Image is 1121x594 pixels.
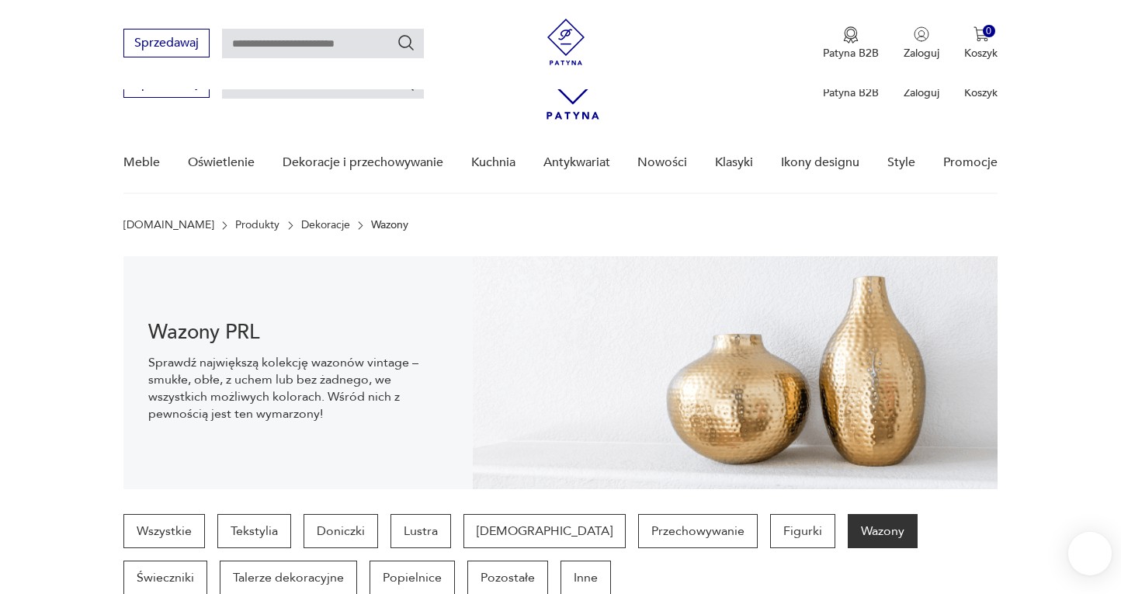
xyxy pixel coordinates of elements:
[943,133,998,193] a: Promocje
[848,514,918,548] a: Wazony
[371,219,408,231] p: Wazony
[715,133,753,193] a: Klasyki
[843,26,859,43] img: Ikona medalu
[543,19,589,65] img: Patyna - sklep z meblami i dekoracjami vintage
[471,133,515,193] a: Kuchnia
[390,514,451,548] a: Lustra
[904,26,939,61] button: Zaloguj
[123,133,160,193] a: Meble
[123,29,210,57] button: Sprzedawaj
[217,514,291,548] a: Tekstylia
[148,323,449,342] h1: Wazony PRL
[123,79,210,90] a: Sprzedawaj
[781,133,859,193] a: Ikony designu
[638,514,758,548] a: Przechowywanie
[301,219,350,231] a: Dekoracje
[123,514,205,548] a: Wszystkie
[304,514,378,548] a: Doniczki
[914,26,929,42] img: Ikonka użytkownika
[473,256,998,489] img: Wazony vintage
[770,514,835,548] a: Figurki
[148,354,449,422] p: Sprawdź największą kolekcję wazonów vintage – smukłe, obłe, z uchem lub bez żadnego, we wszystkic...
[543,133,610,193] a: Antykwariat
[983,25,996,38] div: 0
[637,133,687,193] a: Nowości
[964,85,998,100] p: Koszyk
[823,46,879,61] p: Patyna B2B
[1068,532,1112,575] iframe: Smartsupp widget button
[964,26,998,61] button: 0Koszyk
[964,46,998,61] p: Koszyk
[188,133,255,193] a: Oświetlenie
[823,26,879,61] button: Patyna B2B
[823,85,879,100] p: Patyna B2B
[463,514,626,548] a: [DEMOGRAPHIC_DATA]
[904,85,939,100] p: Zaloguj
[123,39,210,50] a: Sprzedawaj
[904,46,939,61] p: Zaloguj
[123,219,214,231] a: [DOMAIN_NAME]
[235,219,279,231] a: Produkty
[887,133,915,193] a: Style
[283,133,443,193] a: Dekoracje i przechowywanie
[397,33,415,52] button: Szukaj
[823,26,879,61] a: Ikona medaluPatyna B2B
[973,26,989,42] img: Ikona koszyka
